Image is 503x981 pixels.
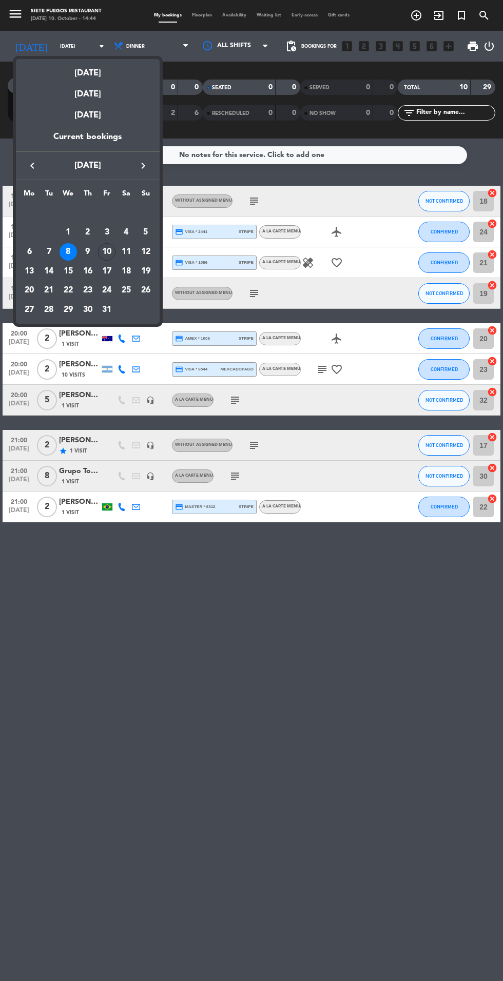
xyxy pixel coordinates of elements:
td: October 28, 2025 [39,300,59,320]
div: 29 [60,301,77,319]
div: 7 [40,243,57,261]
td: October 31, 2025 [97,300,117,320]
td: October 9, 2025 [78,242,98,262]
td: October 15, 2025 [59,262,78,281]
td: October 23, 2025 [78,281,98,300]
td: October 5, 2025 [136,223,156,242]
div: 21 [40,282,57,299]
div: 27 [21,301,38,319]
td: October 2, 2025 [78,223,98,242]
td: October 4, 2025 [117,223,136,242]
div: 3 [98,224,115,241]
div: 14 [40,263,57,280]
span: [DATE] [42,159,134,172]
div: 8 [60,243,77,261]
td: October 10, 2025 [97,242,117,262]
i: keyboard_arrow_left [26,160,38,172]
td: October 11, 2025 [117,242,136,262]
td: October 3, 2025 [97,223,117,242]
div: 26 [137,282,154,299]
td: October 25, 2025 [117,281,136,300]
div: 19 [137,263,154,280]
div: 24 [98,282,115,299]
div: 17 [98,263,115,280]
div: [DATE] [16,59,160,80]
td: October 18, 2025 [117,262,136,281]
button: keyboard_arrow_right [134,159,152,172]
td: October 6, 2025 [20,242,40,262]
td: October 19, 2025 [136,262,156,281]
button: keyboard_arrow_left [23,159,42,172]
td: October 7, 2025 [39,242,59,262]
div: 5 [137,224,154,241]
td: October 29, 2025 [59,300,78,320]
div: 4 [118,224,135,241]
td: October 22, 2025 [59,281,78,300]
div: 31 [98,301,115,319]
div: [DATE] [16,80,160,101]
div: [DATE] [16,101,160,130]
div: 6 [21,243,38,261]
th: Sunday [136,188,156,204]
td: October 1, 2025 [59,223,78,242]
td: October 14, 2025 [39,262,59,281]
div: 15 [60,263,77,280]
td: OCT [20,204,156,223]
i: keyboard_arrow_right [137,160,149,172]
div: 18 [118,263,135,280]
td: October 30, 2025 [78,300,98,320]
div: 23 [79,282,96,299]
td: October 13, 2025 [20,262,40,281]
div: 10 [98,243,115,261]
td: October 20, 2025 [20,281,40,300]
td: October 26, 2025 [136,281,156,300]
td: October 24, 2025 [97,281,117,300]
div: 28 [40,301,57,319]
td: October 16, 2025 [78,262,98,281]
div: 16 [79,263,96,280]
td: October 27, 2025 [20,300,40,320]
div: 9 [79,243,96,261]
div: 30 [79,301,96,319]
th: Saturday [117,188,136,204]
td: October 12, 2025 [136,242,156,262]
div: Current bookings [16,130,160,151]
th: Monday [20,188,40,204]
div: 11 [118,243,135,261]
th: Thursday [78,188,98,204]
th: Friday [97,188,117,204]
div: 2 [79,224,96,241]
th: Wednesday [59,188,78,204]
div: 1 [60,224,77,241]
div: 22 [60,282,77,299]
div: 12 [137,243,154,261]
td: October 17, 2025 [97,262,117,281]
div: 13 [21,263,38,280]
div: 20 [21,282,38,299]
th: Tuesday [39,188,59,204]
td: October 8, 2025 [59,242,78,262]
div: 25 [118,282,135,299]
td: October 21, 2025 [39,281,59,300]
